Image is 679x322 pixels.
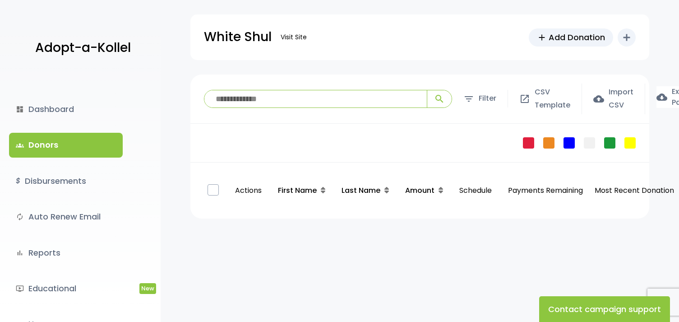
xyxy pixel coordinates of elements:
i: add [621,32,632,43]
span: Add Donation [549,31,605,43]
i: bar_chart [16,249,24,257]
a: addAdd Donation [529,28,613,47]
span: Last Name [342,185,380,196]
i: $ [16,175,20,188]
a: autorenewAuto Renew Email [9,205,123,229]
span: New [139,283,156,294]
p: Most Recent Donation [595,184,674,197]
span: search [434,93,445,104]
i: ondemand_video [16,285,24,293]
span: First Name [278,185,317,196]
a: Visit Site [276,28,311,46]
p: Schedule [455,175,496,206]
a: ondemand_videoEducationalNew [9,276,123,301]
a: Adopt-a-Kollel [31,26,131,70]
a: dashboardDashboard [9,97,123,121]
a: bar_chartReports [9,241,123,265]
button: search [427,90,452,107]
i: autorenew [16,213,24,221]
span: Import CSV [609,86,633,112]
span: filter_list [463,93,474,104]
p: Payments Remaining [503,175,587,206]
span: CSV Template [535,86,570,112]
span: groups [16,141,24,149]
p: White Shul [204,26,272,48]
a: groupsDonors [9,133,123,157]
span: cloud_upload [593,93,604,104]
span: Filter [479,92,496,105]
i: dashboard [16,105,24,113]
span: open_in_new [519,93,530,104]
button: Contact campaign support [539,296,670,322]
span: cloud_download [656,92,667,103]
span: add [537,33,547,42]
span: Amount [405,185,434,196]
button: add [618,28,636,47]
a: $Disbursements [9,169,123,193]
p: Adopt-a-Kollel [35,37,131,59]
p: Actions [231,175,266,206]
